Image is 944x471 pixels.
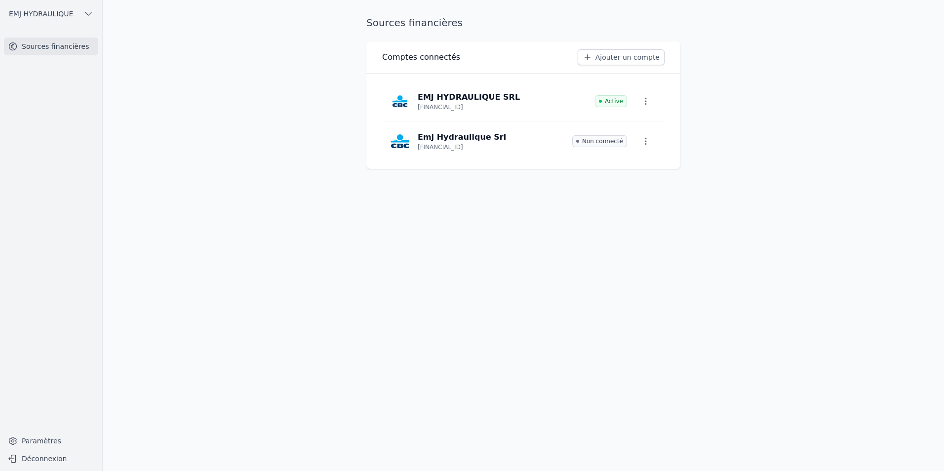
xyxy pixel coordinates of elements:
h1: Sources financières [366,16,463,30]
p: Emj Hydraulique Srl [418,131,506,143]
button: EMJ HYDRAULIQUE [4,6,98,22]
a: EMJ HYDRAULIQUE SRL [FINANCIAL_ID] Active [382,81,665,121]
a: Sources financières [4,38,98,55]
p: [FINANCIAL_ID] [418,143,463,151]
button: Déconnexion [4,451,98,467]
span: Non connecté [572,135,627,147]
a: Ajouter un compte [578,49,665,65]
p: EMJ HYDRAULIQUE SRL [418,91,520,103]
p: [FINANCIAL_ID] [418,103,463,111]
a: Emj Hydraulique Srl [FINANCIAL_ID] Non connecté [382,121,665,161]
h3: Comptes connectés [382,51,460,63]
span: EMJ HYDRAULIQUE [9,9,73,19]
span: Active [595,95,627,107]
a: Paramètres [4,433,98,449]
